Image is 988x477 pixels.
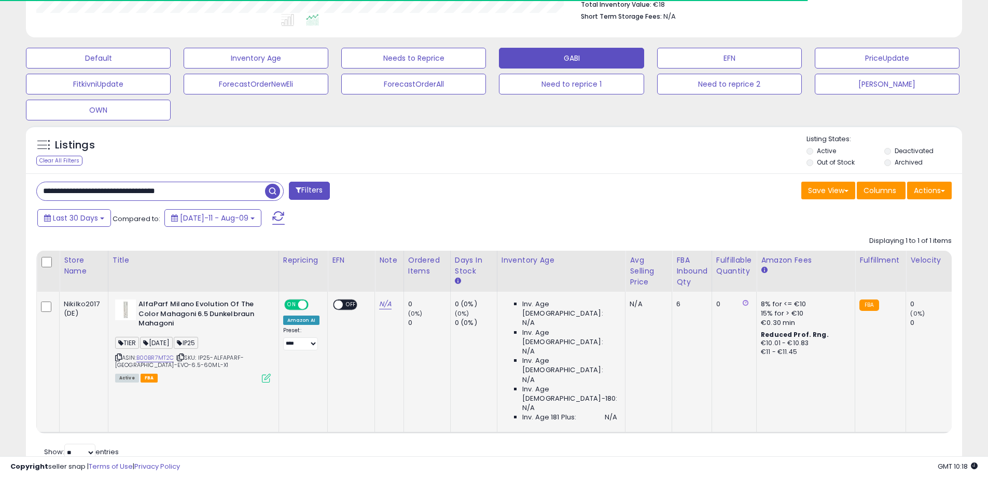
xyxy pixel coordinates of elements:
span: OFF [343,301,359,309]
div: 0 (0%) [455,318,497,328]
button: Actions [907,182,952,199]
div: EFN [332,255,370,266]
div: Note [379,255,399,266]
b: Short Term Storage Fees: [581,12,662,21]
button: [DATE]-11 - Aug-09 [164,209,261,227]
div: seller snap | | [10,462,180,472]
label: Out of Stock [817,158,855,167]
span: All listings currently available for purchase on Amazon [115,374,139,383]
div: €10.01 - €10.83 [761,339,847,348]
div: N/A [630,299,664,309]
button: Columns [857,182,906,199]
label: Active [817,146,836,155]
span: IP25 [174,337,198,349]
button: [PERSON_NAME] [815,74,959,94]
span: N/A [663,11,676,21]
button: GABI [499,48,644,69]
span: FBA [141,374,158,383]
b: Reduced Prof. Rng. [761,330,829,339]
div: €11 - €11.45 [761,348,847,357]
span: N/A [522,403,535,413]
div: Amazon Fees [761,255,851,266]
button: ForecastOrderNewEli [184,74,328,94]
span: N/A [605,413,617,422]
div: 15% for > €10 [761,309,847,318]
div: Amazon AI [283,316,319,325]
div: 8% for <= €10 [761,299,847,309]
div: Title [113,255,274,266]
div: Days In Stock [455,255,493,277]
button: Default [26,48,171,69]
label: Deactivated [895,146,934,155]
p: Listing States: [806,134,962,144]
button: ForecastOrderAll [341,74,486,94]
div: Fulfillable Quantity [716,255,752,277]
div: Store Name [64,255,104,277]
div: Fulfillment [859,255,901,266]
span: ON [285,301,298,309]
span: Inv. Age [DEMOGRAPHIC_DATA]: [522,328,617,347]
button: PriceUpdate [815,48,959,69]
a: Terms of Use [89,461,133,471]
small: FBA [859,299,879,311]
span: [DATE]-11 - Aug-09 [180,213,248,223]
small: (0%) [910,309,925,318]
button: FitkivniUpdate [26,74,171,94]
a: N/A [379,299,392,309]
span: N/A [522,318,535,328]
small: Days In Stock. [455,277,461,286]
button: Last 30 Days [37,209,111,227]
button: Filters [289,182,329,200]
div: ASIN: [115,299,271,381]
span: | SKU: IP25-ALFAPARF-[GEOGRAPHIC_DATA]-EVO-6.5-60ML-X1 [115,353,244,369]
div: 0 [408,299,450,309]
span: Last 30 Days [53,213,98,223]
a: Privacy Policy [134,461,180,471]
span: Show: entries [44,447,119,457]
span: OFF [307,301,323,309]
div: Preset: [283,327,319,350]
div: Inventory Age [502,255,621,266]
div: €0.30 min [761,318,847,328]
button: Inventory Age [184,48,328,69]
strong: Copyright [10,461,48,471]
div: Avg Selling Price [630,255,667,288]
button: Needs to Reprice [341,48,486,69]
a: B00BR7MT2C [136,353,174,362]
div: FBA inbound Qty [676,255,707,288]
div: 0 [716,299,748,309]
button: OWN [26,100,171,120]
div: 0 [408,318,450,328]
span: Compared to: [113,214,160,224]
img: 31YeL1P5K3L._SL40_.jpg [115,299,136,320]
small: (0%) [455,309,469,318]
span: Inv. Age 181 Plus: [522,413,577,422]
span: 2025-09-9 10:18 GMT [938,461,978,471]
span: N/A [522,375,535,385]
div: Nikilko2017 (DE) [64,299,100,318]
div: Displaying 1 to 1 of 1 items [869,236,952,246]
span: Inv. Age [DEMOGRAPHIC_DATA]-180: [522,385,617,403]
button: Need to reprice 1 [499,74,644,94]
div: Repricing [283,255,323,266]
small: Amazon Fees. [761,266,767,275]
span: Inv. Age [DEMOGRAPHIC_DATA]: [522,299,617,318]
small: (0%) [408,309,423,318]
div: Clear All Filters [36,156,82,166]
button: Need to reprice 2 [657,74,802,94]
b: AlfaParf Milano Evolution Of The Color Mahagoni 6.5 Dunkelbraun Mahagoni [138,299,265,331]
div: 0 [910,299,952,309]
div: 6 [676,299,704,309]
h5: Listings [55,138,95,153]
span: [DATE] [140,337,173,349]
div: Velocity [910,255,948,266]
span: Columns [864,185,896,196]
div: Ordered Items [408,255,446,277]
span: Inv. Age [DEMOGRAPHIC_DATA]: [522,356,617,375]
div: 0 [910,318,952,328]
div: 0 (0%) [455,299,497,309]
label: Archived [895,158,923,167]
button: EFN [657,48,802,69]
span: TIER [115,337,140,349]
span: N/A [522,347,535,356]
